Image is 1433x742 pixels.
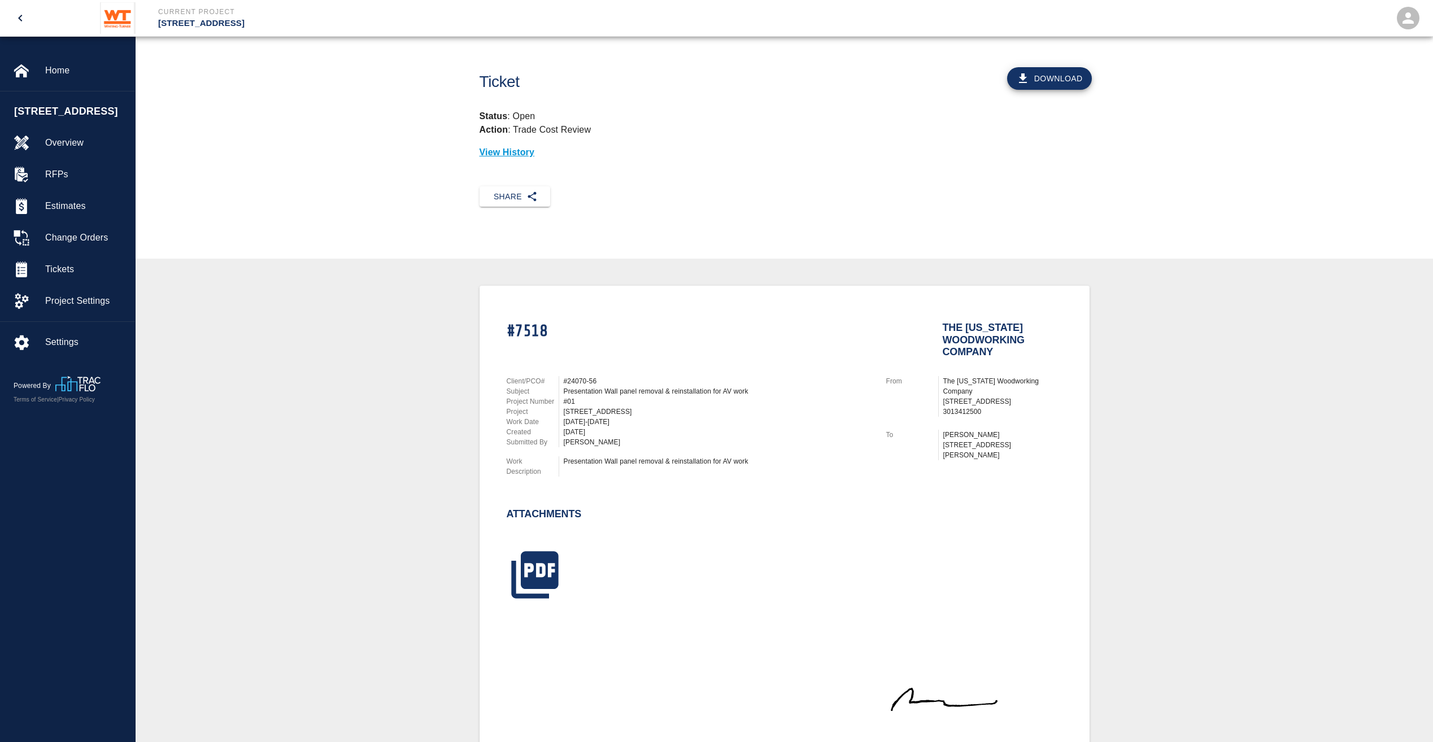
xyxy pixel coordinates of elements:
div: [STREET_ADDRESS] [564,407,873,417]
p: Submitted By [507,437,559,447]
p: Work Description [507,456,559,477]
div: Presentation Wall panel removal & reinstallation for AV work [564,456,873,466]
span: [STREET_ADDRESS] [14,104,129,119]
button: Download [1007,67,1092,90]
img: TracFlo [55,376,101,391]
div: Presentation Wall panel removal & reinstallation for AV work [564,386,873,396]
span: Home [45,64,126,77]
button: open drawer [7,5,34,32]
p: Current Project [158,7,778,17]
div: [DATE] [564,427,873,437]
div: [DATE]-[DATE] [564,417,873,427]
p: Client/PCO# [507,376,559,386]
p: View History [480,146,1090,159]
h1: Ticket [480,73,831,91]
p: Project [507,407,559,417]
h2: Attachments [507,508,582,521]
p: Project Number [507,396,559,407]
p: [STREET_ADDRESS] [943,396,1062,407]
span: Project Settings [45,294,126,308]
p: [STREET_ADDRESS][PERSON_NAME] [943,440,1062,460]
p: From [886,376,938,386]
span: Overview [45,136,126,150]
p: : Trade Cost Review [480,125,591,134]
span: Tickets [45,263,126,276]
p: Work Date [507,417,559,427]
span: Settings [45,335,126,349]
span: Change Orders [45,231,126,245]
p: Subject [507,386,559,396]
p: 3013412500 [943,407,1062,417]
img: Whiting-Turner [100,2,136,34]
p: To [886,430,938,440]
p: : Open [480,110,1090,123]
strong: Status [480,111,508,121]
div: [PERSON_NAME] [564,437,873,447]
span: Estimates [45,199,126,213]
p: [STREET_ADDRESS] [158,17,778,30]
p: [PERSON_NAME] [943,430,1062,440]
div: #01 [564,396,873,407]
a: Terms of Service [14,396,57,403]
h2: The [US_STATE] Woodworking Company [943,322,1062,353]
p: Powered By [14,381,55,391]
p: Created [507,427,559,437]
button: Share [480,186,550,207]
a: Privacy Policy [59,396,95,403]
p: The [US_STATE] Woodworking Company [943,376,1062,396]
iframe: Chat Widget [1377,688,1433,742]
strong: Action [480,125,508,134]
div: #24070-56 [564,376,873,386]
span: RFPs [45,168,126,181]
span: | [57,396,59,403]
h1: #7518 [507,322,873,360]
